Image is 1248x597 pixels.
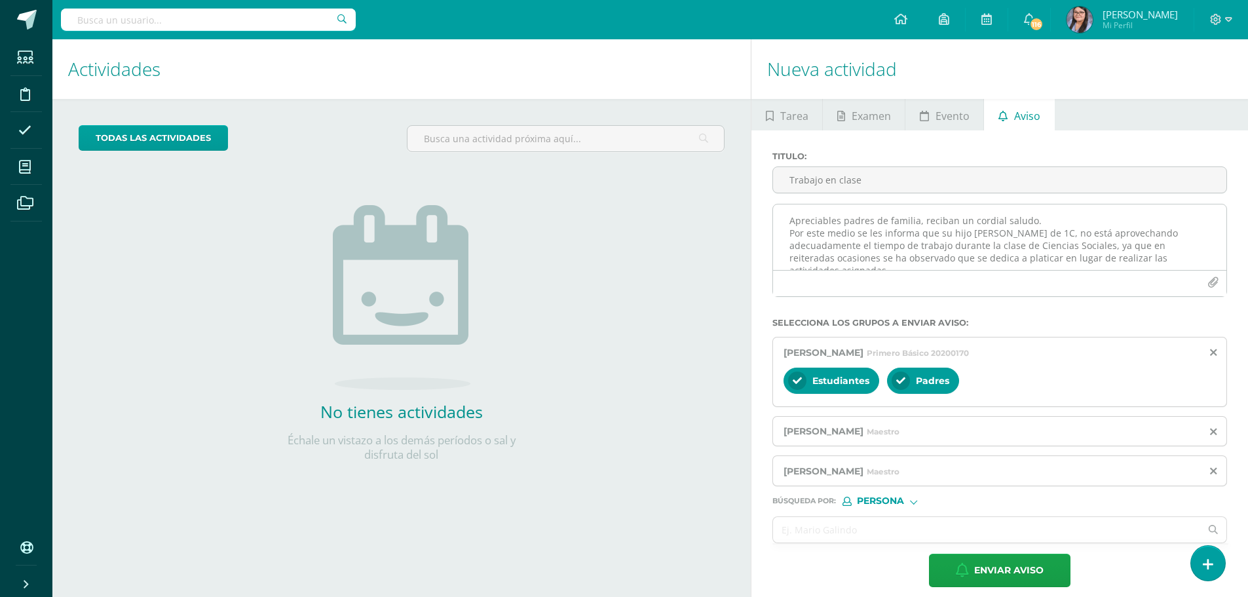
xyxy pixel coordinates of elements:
span: [PERSON_NAME] [784,347,863,358]
img: 3701f0f65ae97d53f8a63a338b37df93.png [1067,7,1093,33]
input: Busca un usuario... [61,9,356,31]
span: [PERSON_NAME] [1103,8,1178,21]
span: Persona [857,497,904,505]
span: Tarea [780,100,808,132]
label: Selecciona los grupos a enviar aviso : [772,318,1227,328]
a: Aviso [984,99,1054,130]
h1: Nueva actividad [767,39,1232,99]
span: [PERSON_NAME] [784,425,863,437]
span: Estudiantes [812,375,869,387]
div: [object Object] [842,497,941,506]
span: Evento [936,100,970,132]
a: Tarea [751,99,822,130]
a: Examen [823,99,905,130]
span: [PERSON_NAME] [784,465,863,477]
textarea: Apreciables padres de familia, reciban un cordial saludo. Por este medio se les informa que su hi... [773,204,1226,270]
a: todas las Actividades [79,125,228,151]
img: no_activities.png [333,205,470,390]
h2: No tienes actividades [271,400,533,423]
span: Padres [916,375,949,387]
span: Mi Perfil [1103,20,1178,31]
p: Échale un vistazo a los demás períodos o sal y disfruta del sol [271,433,533,462]
a: Evento [905,99,983,130]
input: Titulo [773,167,1226,193]
input: Ej. Mario Galindo [773,517,1200,543]
span: Enviar aviso [974,554,1044,587]
span: Maestro [867,427,899,436]
span: Primero Básico 20200170 [867,348,969,358]
input: Busca una actividad próxima aquí... [407,126,724,151]
label: Titulo : [772,151,1227,161]
button: Enviar aviso [929,554,1070,587]
span: 116 [1029,17,1044,31]
h1: Actividades [68,39,735,99]
span: Aviso [1014,100,1040,132]
span: Maestro [867,467,899,476]
span: Búsqueda por : [772,497,836,505]
span: Examen [852,100,891,132]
